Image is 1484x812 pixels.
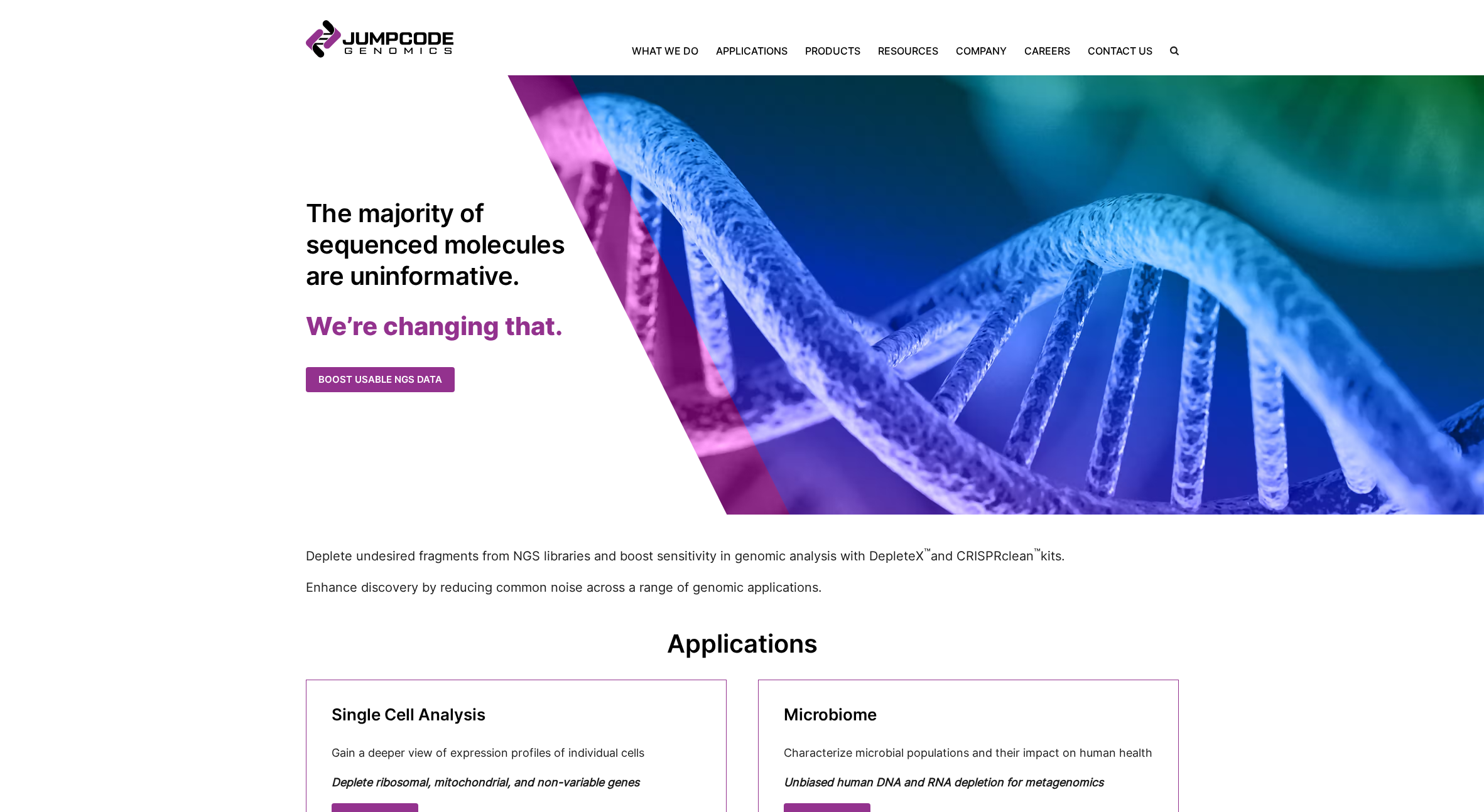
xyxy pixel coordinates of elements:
p: Characterize microbial populations and their impact on human health [784,744,1153,761]
sup: ™ [1034,547,1041,558]
em: Deplete ribosomal, mitochondrial, and non-variable genes [332,776,639,789]
h2: We’re changing that. [306,311,742,342]
h2: Applications [306,628,1179,660]
a: Careers [1016,43,1079,58]
h1: The majority of sequenced molecules are uninformative. [306,198,573,292]
label: Search the site. [1161,46,1179,55]
a: Boost usable NGS data [306,367,455,393]
p: Enhance discovery by reducing common noise across a range of genomic applications. [306,578,1179,597]
a: Contact Us [1079,43,1161,58]
a: Products [796,43,869,58]
h3: Single Cell Analysis [332,705,701,724]
em: Unbiased human DNA and RNA depletion for metagenomics [784,776,1103,789]
a: Company [947,43,1016,58]
a: Applications [707,43,796,58]
a: Resources [869,43,947,58]
a: What We Do [632,43,707,58]
sup: ™ [924,547,931,558]
nav: Primary Navigation [453,43,1161,58]
p: Deplete undesired fragments from NGS libraries and boost sensitivity in genomic analysis with Dep... [306,546,1179,565]
p: Gain a deeper view of expression profiles of individual cells [332,744,701,761]
h3: Microbiome [784,705,1153,724]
